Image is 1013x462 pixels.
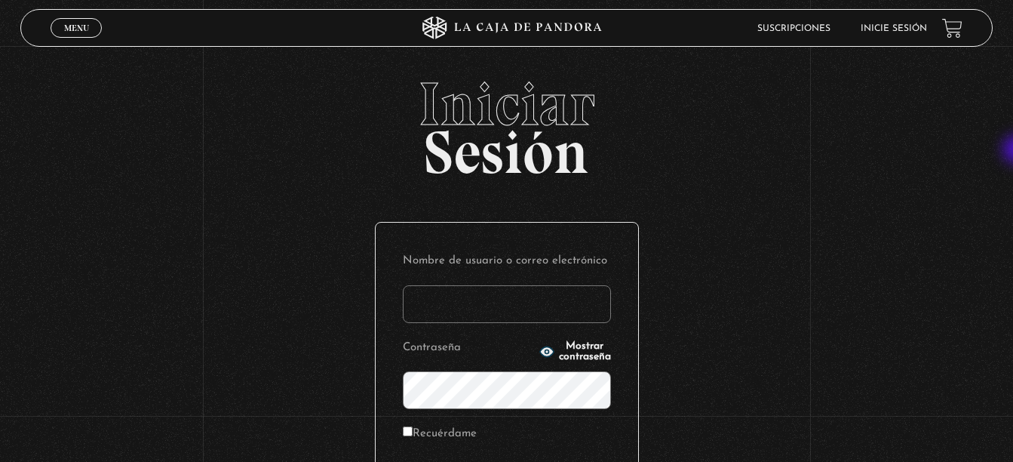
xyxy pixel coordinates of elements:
span: Cerrar [59,36,94,47]
label: Recuérdame [403,423,477,446]
label: Contraseña [403,337,535,360]
h2: Sesión [20,74,993,171]
a: Inicie sesión [861,24,927,33]
span: Iniciar [20,74,993,134]
a: Suscripciones [757,24,830,33]
a: View your shopping cart [942,18,962,38]
label: Nombre de usuario o correo electrónico [403,250,611,273]
input: Recuérdame [403,427,413,436]
button: Mostrar contraseña [539,341,611,362]
span: Menu [64,23,89,32]
span: Mostrar contraseña [559,341,611,362]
